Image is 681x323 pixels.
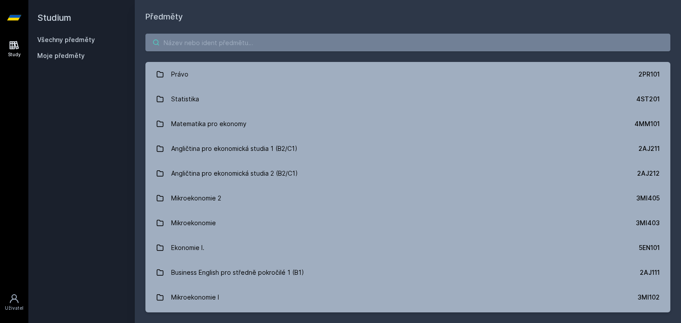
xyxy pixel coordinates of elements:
[640,268,660,277] div: 2AJ111
[171,165,298,182] div: Angličtina pro ekonomická studia 2 (B2/C1)
[2,35,27,62] a: Study
[171,115,247,133] div: Matematika pro ekonomy
[171,214,216,232] div: Mikroekonomie
[145,87,670,112] a: Statistika 4ST201
[171,239,204,257] div: Ekonomie I.
[37,51,85,60] span: Moje předměty
[171,288,219,306] div: Mikroekonomie I
[638,293,660,302] div: 3MI102
[145,112,670,136] a: Matematika pro ekonomy 4MM101
[171,189,221,207] div: Mikroekonomie 2
[145,11,670,23] h1: Předměty
[8,51,21,58] div: Study
[145,136,670,161] a: Angličtina pro ekonomická studia 1 (B2/C1) 2AJ211
[145,62,670,87] a: Právo 2PR101
[636,95,660,104] div: 4ST201
[636,219,660,227] div: 3MI403
[145,235,670,260] a: Ekonomie I. 5EN101
[637,169,660,178] div: 2AJ212
[145,186,670,211] a: Mikroekonomie 2 3MI405
[638,70,660,79] div: 2PR101
[145,34,670,51] input: Název nebo ident předmětu…
[2,289,27,316] a: Uživatel
[145,211,670,235] a: Mikroekonomie 3MI403
[145,161,670,186] a: Angličtina pro ekonomická studia 2 (B2/C1) 2AJ212
[5,305,23,311] div: Uživatel
[37,36,95,43] a: Všechny předměty
[636,194,660,203] div: 3MI405
[145,260,670,285] a: Business English pro středně pokročilé 1 (B1) 2AJ111
[639,243,660,252] div: 5EN101
[171,65,188,83] div: Právo
[171,264,304,281] div: Business English pro středně pokročilé 1 (B1)
[171,140,297,158] div: Angličtina pro ekonomická studia 1 (B2/C1)
[638,144,660,153] div: 2AJ211
[634,119,660,128] div: 4MM101
[145,285,670,310] a: Mikroekonomie I 3MI102
[171,90,199,108] div: Statistika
